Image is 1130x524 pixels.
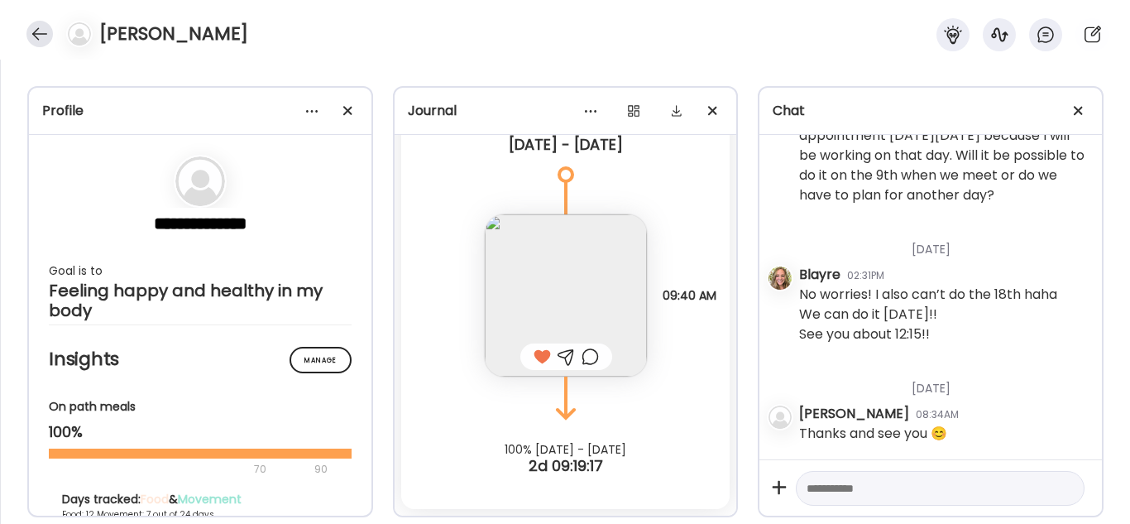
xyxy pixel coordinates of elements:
img: bg-avatar-default.svg [68,22,91,46]
div: Blayre [799,265,840,285]
div: On path meals [49,398,352,416]
img: bg-avatar-default.svg [175,156,225,206]
div: Food: 12 Movement: 7 out of 24 days [62,508,338,521]
div: 70 [49,459,309,479]
h2: Insights [49,347,352,372]
div: [DATE] - [DATE] [414,135,717,155]
div: [PERSON_NAME] [799,404,909,424]
span: Food [141,491,169,507]
div: 90 [313,459,329,479]
div: Profile [42,101,358,121]
div: 02:31PM [847,268,884,283]
div: Feeling happy and healthy in my body [49,281,352,320]
div: [DATE] [799,360,1089,404]
div: Thanks and see you 😊 [799,424,947,444]
div: [DATE] [799,221,1089,265]
span: Movement [178,491,242,507]
div: Hi Blayre, hope you are well. Unfortunately I will not be able to make it to the landing appointm... [799,86,1089,205]
img: avatars%2Flomjb4az7MXBJImgJWgj1eivqtp1 [768,267,792,290]
div: Chat [773,101,1089,121]
div: 100% [DATE] - [DATE] [395,443,737,456]
div: 08:34AM [916,407,959,422]
img: images%2FIrELyKhNHYXy9VjGFZGsNLFdbiI3%2FTFiqKWEAAYo5hcJCsjzg%2FBNxNSVVJMBBRvq1g6sD8_240 [485,214,647,377]
h4: [PERSON_NAME] [99,21,248,47]
img: bg-avatar-default.svg [768,406,792,429]
span: 09:40 AM [663,288,716,303]
div: Manage [290,347,352,373]
div: No worries! I also can’t do the 18th haha We can do it [DATE]!! See you about 12:15!! [799,285,1057,344]
div: Journal [408,101,724,121]
div: Days tracked: & [62,491,338,508]
div: Goal is to [49,261,352,281]
div: 100% [49,422,352,442]
div: 2d 09:19:17 [395,456,737,476]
